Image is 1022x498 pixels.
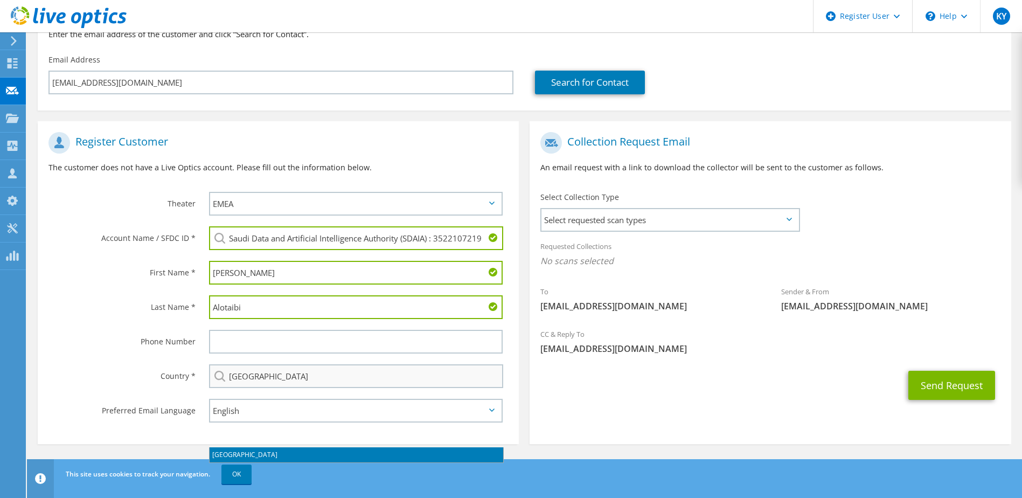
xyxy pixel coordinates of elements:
[48,399,196,416] label: Preferred Email Language
[540,300,760,312] span: [EMAIL_ADDRESS][DOMAIN_NAME]
[540,162,1000,174] p: An email request with a link to download the collector will be sent to the customer as follows.
[530,323,1011,360] div: CC & Reply To
[48,28,1000,40] h3: Enter the email address of the customer and click “Search for Contact”.
[48,330,196,347] label: Phone Number
[530,280,770,317] div: To
[48,364,196,382] label: Country *
[926,11,935,21] svg: \n
[530,235,1011,275] div: Requested Collections
[908,371,995,400] button: Send Request
[48,261,196,278] label: First Name *
[48,192,196,209] label: Theater
[540,132,995,154] h1: Collection Request Email
[221,465,252,484] a: OK
[48,295,196,313] label: Last Name *
[535,71,645,94] a: Search for Contact
[48,132,503,154] h1: Register Customer
[540,343,1000,355] span: [EMAIL_ADDRESS][DOMAIN_NAME]
[541,209,798,231] span: Select requested scan types
[540,192,619,203] label: Select Collection Type
[48,162,508,174] p: The customer does not have a Live Optics account. Please fill out the information below.
[993,8,1010,25] span: KY
[48,226,196,244] label: Account Name / SFDC ID *
[66,469,210,479] span: This site uses cookies to track your navigation.
[48,54,100,65] label: Email Address
[540,255,1000,267] span: No scans selected
[210,447,503,462] li: [GEOGRAPHIC_DATA]
[781,300,1000,312] span: [EMAIL_ADDRESS][DOMAIN_NAME]
[770,280,1011,317] div: Sender & From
